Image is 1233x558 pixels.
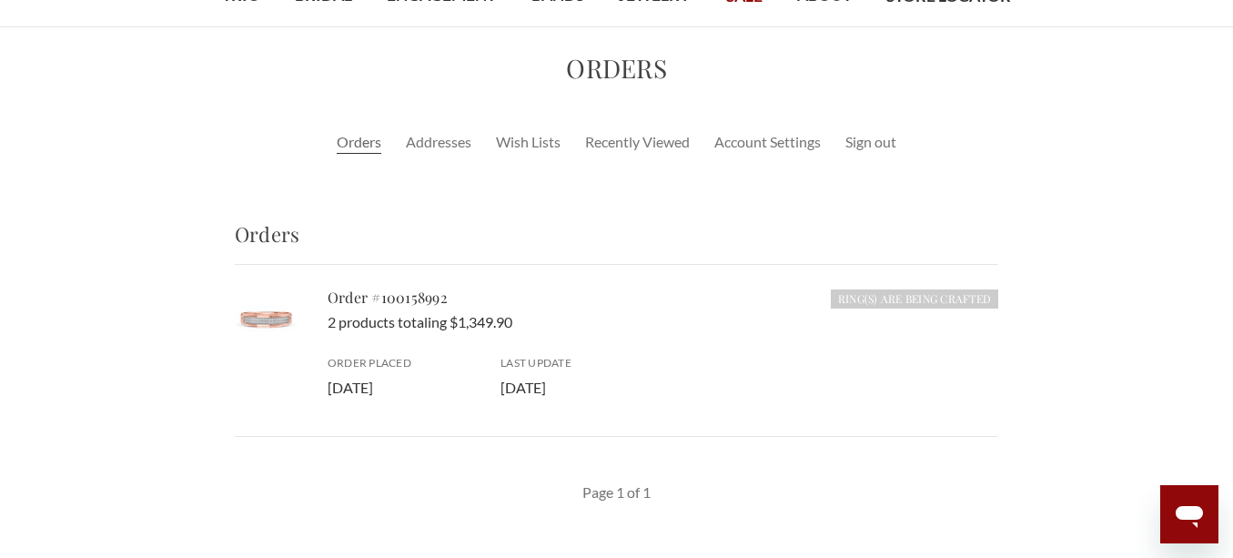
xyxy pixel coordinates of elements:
[500,379,546,396] span: [DATE]
[646,25,664,27] button: submenu toggle
[44,49,1189,87] h1: Orders
[815,25,834,27] button: submenu toggle
[235,219,998,265] h3: Orders
[328,311,998,333] p: 2 products totaling $1,349.90
[232,25,250,27] button: submenu toggle
[406,131,471,153] a: Addresses
[549,25,567,27] button: submenu toggle
[500,355,652,371] h6: Last Update
[496,131,561,153] a: Wish Lists
[315,25,333,27] button: submenu toggle
[585,131,690,153] a: Recently Viewed
[337,131,381,153] a: Orders
[581,481,652,504] li: Page 1 of 1
[328,288,448,307] a: Order #100158992
[845,131,896,153] a: Sign out
[432,25,450,27] button: submenu toggle
[831,289,998,309] h6: Ring(s) are Being Crafted
[1160,485,1218,543] iframe: Button to launch messaging window
[235,287,298,350] img: Photo of Gracie 1/10 ct tw. Lab Grown Diamond Ladies Band 10K Rose Gold [BT2453RL]
[328,355,479,371] h6: Order Placed
[328,379,373,396] span: [DATE]
[714,131,821,153] a: Account Settings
